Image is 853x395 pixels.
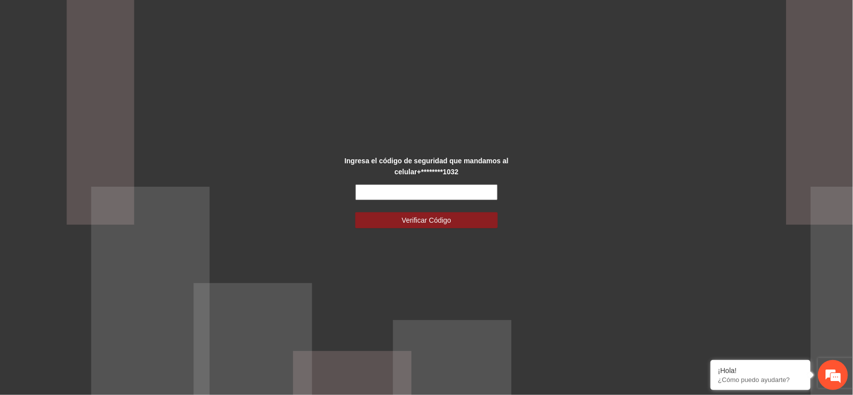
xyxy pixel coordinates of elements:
[52,51,168,64] div: Chatee con nosotros ahora
[355,212,498,228] button: Verificar Código
[718,367,803,375] div: ¡Hola!
[344,157,508,176] strong: Ingresa el código de seguridad que mandamos al celular +********1032
[58,133,138,234] span: Estamos en línea.
[164,5,188,29] div: Minimizar ventana de chat en vivo
[402,215,451,226] span: Verificar Código
[5,273,190,308] textarea: Escriba su mensaje y pulse “Intro”
[718,376,803,384] p: ¿Cómo puedo ayudarte?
